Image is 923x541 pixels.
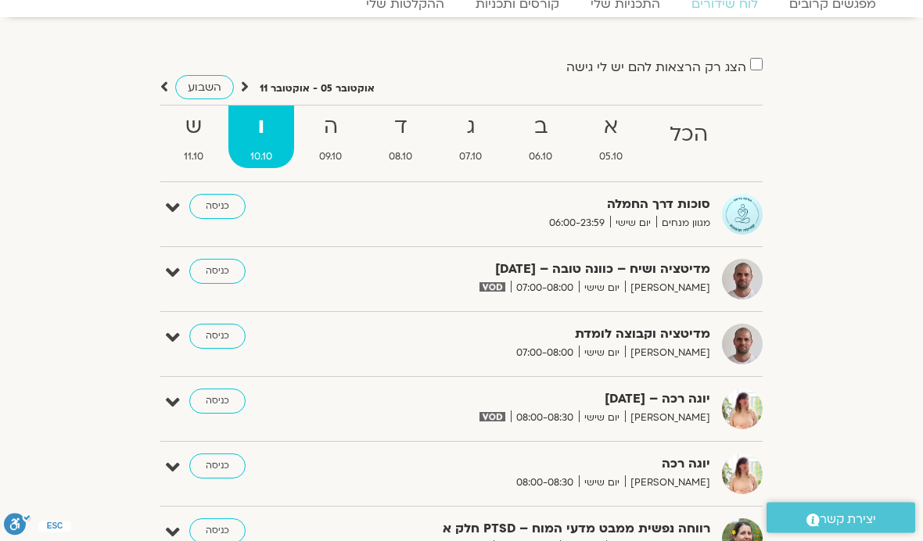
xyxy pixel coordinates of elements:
strong: הכל [648,118,730,153]
span: יצירת קשר [820,509,876,530]
span: 11.10 [162,149,225,166]
a: א05.10 [577,106,645,169]
span: [PERSON_NAME] [625,281,710,297]
strong: ה [297,110,364,145]
a: כניסה [189,324,246,349]
strong: מדיטציה וקבוצה לומדת [374,324,710,346]
a: ה09.10 [297,106,364,169]
label: הצג רק הרצאות להם יש לי גישה [566,61,746,75]
a: יצירת קשר [767,503,915,533]
span: 09.10 [297,149,364,166]
a: ש11.10 [162,106,225,169]
span: 08:00-08:30 [511,475,579,492]
a: ג07.10 [437,106,504,169]
span: יום שישי [579,475,625,492]
span: יום שישי [579,281,625,297]
a: ב06.10 [507,106,574,169]
strong: יוגה רכה [374,454,710,475]
img: vodicon [479,283,505,292]
span: 06.10 [507,149,574,166]
span: 07.10 [437,149,504,166]
a: כניסה [189,389,246,414]
a: ו10.10 [228,106,294,169]
span: השבוע [188,81,221,95]
strong: ו [228,110,294,145]
p: אוקטובר 05 - אוקטובר 11 [260,81,375,98]
span: 06:00-23:59 [544,216,610,232]
a: ד08.10 [367,106,434,169]
span: [PERSON_NAME] [625,475,710,492]
span: [PERSON_NAME] [625,410,710,427]
img: vodicon [479,413,505,422]
strong: רווחה נפשית ממבט מדעי המוח – PTSD חלק א [374,519,710,540]
span: יום שישי [579,410,625,427]
strong: ד [367,110,434,145]
strong: א [577,110,645,145]
span: 10.10 [228,149,294,166]
strong: מדיטציה ושיח – כוונה טובה – [DATE] [374,260,710,281]
span: 08.10 [367,149,434,166]
a: כניסה [189,195,246,220]
strong: ג [437,110,504,145]
span: 07:00-08:00 [511,281,579,297]
strong: סוכות דרך החמלה [374,195,710,216]
span: 07:00-08:00 [511,346,579,362]
a: כניסה [189,454,246,479]
a: כניסה [189,260,246,285]
span: 08:00-08:30 [511,410,579,427]
strong: יוגה רכה – [DATE] [374,389,710,410]
span: 05.10 [577,149,645,166]
a: הכל [648,106,730,169]
a: השבוע [175,76,234,100]
strong: ש [162,110,225,145]
span: [PERSON_NAME] [625,346,710,362]
strong: ב [507,110,574,145]
span: יום שישי [579,346,625,362]
span: מגוון מנחים [656,216,710,232]
span: יום שישי [610,216,656,232]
